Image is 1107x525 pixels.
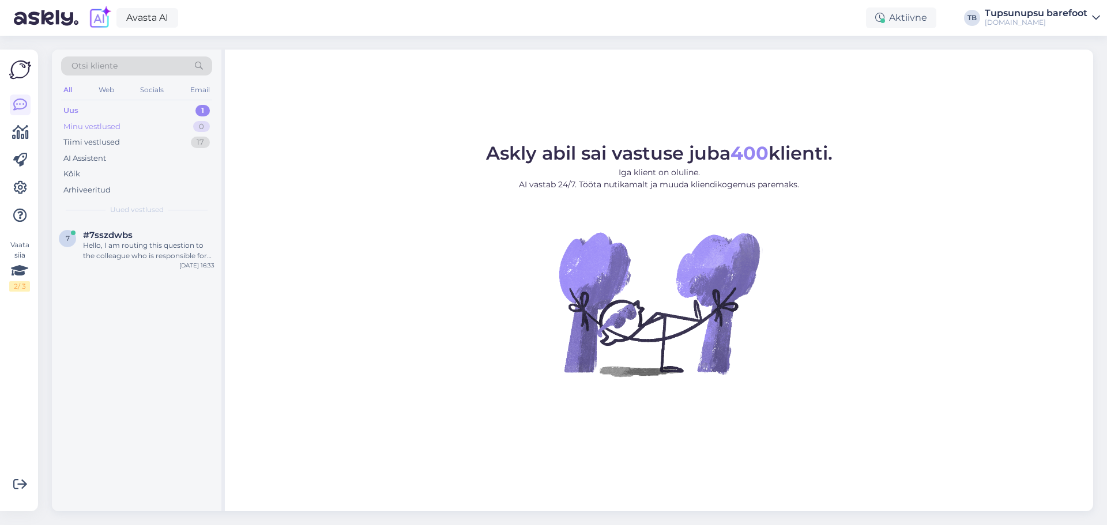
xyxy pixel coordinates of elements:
[71,60,118,72] span: Otsi kliente
[486,142,833,164] span: Askly abil sai vastuse juba klienti.
[193,121,210,133] div: 0
[486,167,833,191] p: Iga klient on oluline. AI vastab 24/7. Tööta nutikamalt ja muuda kliendikogemus paremaks.
[9,240,30,292] div: Vaata siia
[110,205,164,215] span: Uued vestlused
[964,10,980,26] div: TB
[61,82,74,97] div: All
[63,105,78,116] div: Uus
[985,9,1100,27] a: Tupsunupsu barefoot[DOMAIN_NAME]
[96,82,116,97] div: Web
[63,184,111,196] div: Arhiveeritud
[116,8,178,28] a: Avasta AI
[191,137,210,148] div: 17
[866,7,936,28] div: Aktiivne
[731,142,769,164] b: 400
[9,281,30,292] div: 2 / 3
[66,234,70,243] span: 7
[179,261,214,270] div: [DATE] 16:33
[83,240,214,261] div: Hello, I am routing this question to the colleague who is responsible for this topic. The reply m...
[63,137,120,148] div: Tiimi vestlused
[63,168,80,180] div: Kõik
[195,105,210,116] div: 1
[83,230,133,240] span: #7sszdwbs
[985,18,1087,27] div: [DOMAIN_NAME]
[88,6,112,30] img: explore-ai
[63,121,121,133] div: Minu vestlused
[985,9,1087,18] div: Tupsunupsu barefoot
[555,200,763,407] img: No Chat active
[63,153,106,164] div: AI Assistent
[188,82,212,97] div: Email
[9,59,31,81] img: Askly Logo
[138,82,166,97] div: Socials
